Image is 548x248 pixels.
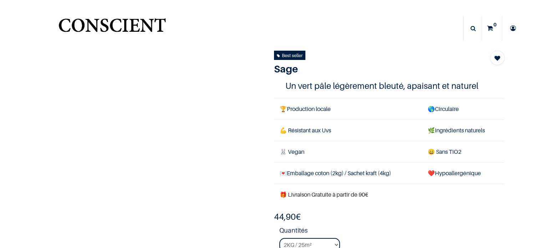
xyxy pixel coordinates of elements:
[422,141,504,163] td: ans TiO2
[422,98,504,120] td: Circulaire
[428,127,435,134] span: 🌿
[57,14,167,42] a: Logo of Conscient
[280,105,287,112] span: 🏆
[280,148,304,155] span: 🐰 Vegan
[285,80,493,91] h4: Un vert pâle légèrement bleuté, apaisant et naturel
[280,191,368,198] font: 🎁 Livraison Gratuite à partir de 90€
[274,212,301,222] b: €
[422,163,504,184] td: ❤️Hypoallergénique
[482,16,502,41] a: 0
[490,51,504,65] button: Add to wishlist
[428,105,435,112] span: 🌎
[492,21,498,28] sup: 0
[274,63,470,75] h1: Sage
[279,226,504,238] strong: Quantités
[280,169,287,177] span: 💌
[274,212,296,222] span: 44,90
[274,163,422,184] td: Emballage coton (2kg) / Sachet kraft (4kg)
[511,202,545,236] iframe: Tidio Chat
[428,148,439,155] span: 😄 S
[422,120,504,141] td: Ingrédients naturels
[57,14,167,42] img: Conscient
[277,51,303,59] div: Best seller
[274,98,422,120] td: Production locale
[494,54,500,62] span: Add to wishlist
[280,127,331,134] span: 💪 Résistant aux Uvs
